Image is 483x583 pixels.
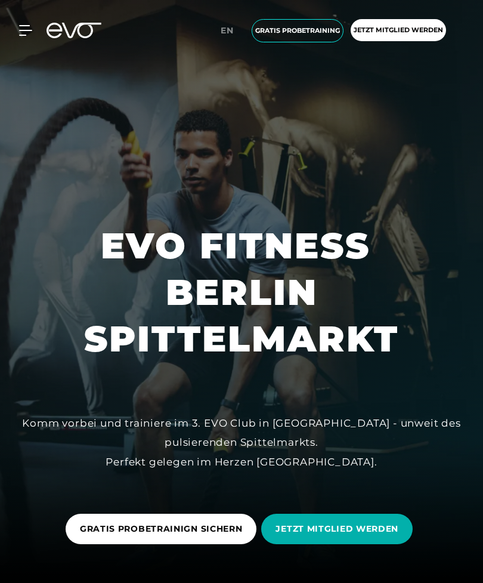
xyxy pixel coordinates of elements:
[221,25,234,36] span: en
[10,414,473,471] div: Komm vorbei und trainiere im 3. EVO Club in [GEOGRAPHIC_DATA] - unweit des pulsierenden Spittelma...
[275,523,398,535] span: JETZT MITGLIED WERDEN
[248,19,347,42] a: Gratis Probetraining
[347,19,450,42] a: Jetzt Mitglied werden
[80,523,243,535] span: GRATIS PROBETRAINIGN SICHERN
[255,26,340,36] span: Gratis Probetraining
[261,505,417,553] a: JETZT MITGLIED WERDEN
[221,24,241,38] a: en
[66,505,262,553] a: GRATIS PROBETRAINIGN SICHERN
[354,25,443,35] span: Jetzt Mitglied werden
[10,223,473,362] h1: EVO FITNESS BERLIN SPITTELMARKT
